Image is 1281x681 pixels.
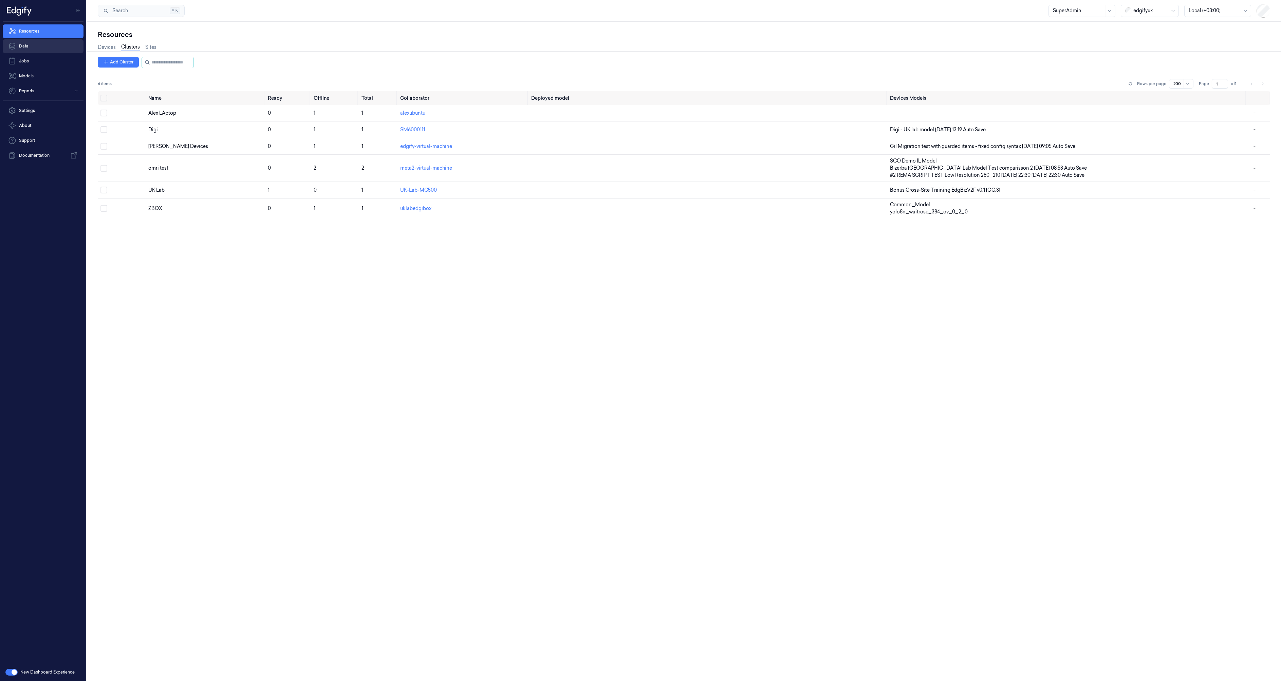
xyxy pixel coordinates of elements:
div: Bonus Cross-Site Training EdgBizV2F v0.1 [GC.3] [890,187,1243,194]
th: Ready [265,91,311,105]
th: Total [359,91,397,105]
span: 0 [268,165,271,171]
div: Alex LAptop [148,110,262,117]
a: Clusters [121,43,140,51]
th: Deployed model [528,91,887,105]
a: alexubuntu [400,110,425,116]
span: Page [1199,81,1209,87]
span: 0 [268,205,271,211]
a: Models [3,69,83,83]
a: Jobs [3,54,83,68]
button: Select all [100,95,107,101]
button: Reports [3,84,83,98]
span: 0 [268,143,271,149]
th: Collaborator [397,91,528,105]
span: 0 [314,187,317,193]
span: 1 [314,110,315,116]
span: of 1 [1231,81,1242,87]
span: 1 [361,187,363,193]
span: 1 [314,143,315,149]
div: Digi - UK lab model [DATE] 13:19 Auto Save [890,126,1243,133]
span: 1 [361,143,363,149]
span: 0 [268,127,271,133]
div: [PERSON_NAME] Devices [148,143,262,150]
div: Gil Migration test with guarded items - fixed config syntax [DATE] 09:05 Auto Save [890,143,1243,150]
th: Name [146,91,265,105]
button: About [3,119,83,132]
span: 6 items [98,81,112,87]
span: 1 [314,127,315,133]
p: Rows per page [1137,81,1166,87]
span: 1 [361,205,363,211]
a: Sites [145,44,156,51]
span: 2 [361,165,364,171]
button: Toggle Navigation [73,5,83,16]
span: 1 [314,205,315,211]
div: #2 REMA SCRIPT TEST Low Resolution 280_210 [DATE] 22:30 [DATE] 22:30 Auto Save [890,172,1243,179]
span: 0 [268,110,271,116]
span: 2 [314,165,316,171]
button: Select row [100,126,107,133]
button: Add Cluster [98,57,139,68]
span: 1 [361,110,363,116]
a: meta2-virtual-machine [400,165,452,171]
button: Select row [100,143,107,150]
a: UK-Lab-MC500 [400,187,437,193]
th: Devices Models [887,91,1246,105]
button: Select row [100,165,107,172]
a: Resources [3,24,83,38]
a: Devices [98,44,116,51]
a: Settings [3,104,83,117]
span: Search [110,7,128,14]
th: Offline [311,91,359,105]
a: Data [3,39,83,53]
a: uklabedgibox [400,205,431,211]
div: Bizerba [GEOGRAPHIC_DATA] Lab Model Test comparisson 2 [DATE] 08:53 Auto Save [890,165,1243,172]
div: Digi [148,126,262,133]
a: Support [3,134,83,147]
button: Select row [100,205,107,212]
a: edgify-virtual-machine [400,143,452,149]
div: Resources [98,30,1270,39]
div: omri test [148,165,262,172]
div: ZBOX [148,205,262,212]
div: Common_Model [890,201,1243,208]
button: Select row [100,110,107,116]
button: Search⌘K [98,5,185,17]
span: 1 [361,127,363,133]
div: yolo8n_waitrose_384_ov_0_2_0 [890,208,1243,215]
div: SCO Demo IL Model [890,157,1243,165]
a: Documentation [3,149,83,162]
button: Select row [100,187,107,193]
div: UK Lab [148,187,262,194]
a: SM6000111 [400,127,425,133]
nav: pagination [1247,79,1267,89]
span: 1 [268,187,270,193]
